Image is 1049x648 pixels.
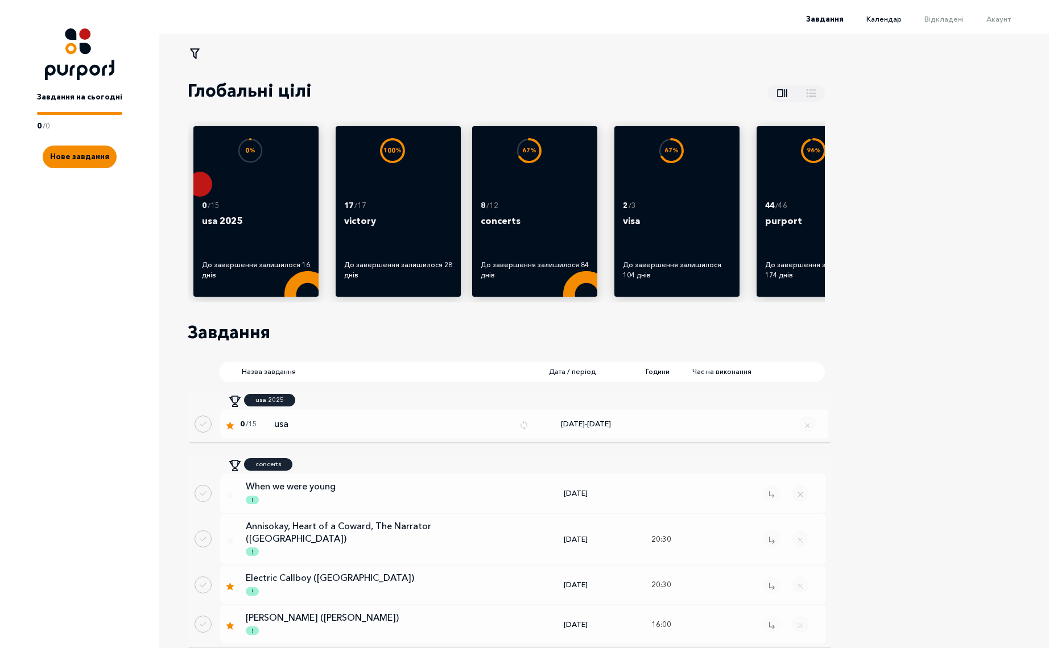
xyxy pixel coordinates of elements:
[481,135,589,286] a: 67%8 /12concertsДо завершення залишилося 84 днів
[623,214,731,242] p: visa
[844,14,902,23] a: Календар
[792,616,809,633] button: Close popup
[251,548,253,556] p: !
[195,530,212,547] button: Done task
[481,260,589,280] div: До завершення залишилося 84 днів
[623,135,731,286] a: 67%2 /3visaДо завершення залишилося 104 днів
[807,147,821,154] text: 96 %
[242,367,515,377] span: Назва завдання
[765,260,873,280] div: До завершення залишилося 174 днів
[188,78,312,103] p: Глобальні цілі
[964,14,1011,23] a: Акаунт
[43,146,117,168] button: Create new task
[195,576,212,593] button: Done task
[633,619,689,630] div: 16:00
[768,85,825,102] button: Show all goals
[251,627,253,635] p: !
[629,200,636,211] p: / 3
[646,367,670,377] span: Години
[633,534,689,545] div: 20:30
[37,80,122,131] a: Завдання на сьогодні0/0
[202,135,310,286] a: 0%0 /15usa 2025До завершення залишилося 16 днів
[45,28,114,80] img: Logo icon
[344,260,452,280] div: До завершення залишилося 28 днів
[43,121,46,132] p: /
[202,260,310,280] div: До завершення залишилося 16 днів
[234,571,519,598] a: Electric Callboy ([GEOGRAPHIC_DATA])!
[202,200,207,211] p: 0
[549,367,606,377] span: Дата / період
[246,571,502,584] p: Electric Callboy ([GEOGRAPHIC_DATA])
[274,417,510,431] p: usa
[986,14,1011,23] span: Акаунт
[344,135,452,286] a: 100%17 /17victoryДо завершення залишилося 28 днів
[188,319,270,345] p: Завдання
[240,419,245,429] span: 0
[344,214,452,242] p: victory
[799,416,816,433] button: Remove regular task
[234,520,519,559] a: Annisokay, Heart of a Coward, The Narrator ([GEOGRAPHIC_DATA])!
[519,619,633,630] div: [DATE]
[519,534,633,545] div: [DATE]
[792,530,809,547] button: Close popup
[664,147,679,154] text: 67 %
[354,200,366,211] p: / 17
[202,214,310,242] p: usa 2025
[246,419,257,429] span: / 15
[519,488,633,499] div: [DATE]
[623,260,731,280] div: До завершення залишилося 104 днів
[246,480,502,492] p: When we were young
[46,121,50,132] p: 0
[783,14,844,23] a: Завдання
[251,588,253,596] p: !
[763,576,780,593] button: Remove task
[234,611,519,638] a: [PERSON_NAME] ([PERSON_NAME])!
[763,485,780,502] button: Remove task
[245,147,255,154] text: 0 %
[633,579,689,591] div: 20:30
[924,14,964,23] span: Відкладені
[765,200,774,211] p: 44
[763,530,780,547] button: Remove task
[866,14,902,23] span: Календар
[775,200,787,211] p: / 46
[234,480,519,506] a: When we were young!
[522,147,536,154] text: 67 %
[792,485,809,502] button: Close popup
[251,496,253,504] p: !
[195,616,212,633] button: Done task
[529,418,643,430] div: [DATE] - [DATE]
[37,92,122,103] p: Завдання на сьогодні
[244,458,292,471] a: concerts
[806,14,844,23] span: Завдання
[208,200,220,211] p: / 15
[246,611,502,624] p: [PERSON_NAME] ([PERSON_NAME])
[269,417,529,431] a: usaRepeat icon
[43,131,117,168] a: Create new task
[255,395,284,405] p: usa 2025
[344,200,353,211] p: 17
[50,152,109,161] span: Нове завдання
[763,616,780,633] button: Remove task
[519,420,529,430] img: Repeat icon
[481,200,485,211] p: 8
[792,576,809,593] button: Close popup
[244,394,295,406] a: usa 2025
[255,459,281,469] p: concerts
[623,200,627,211] p: 2
[37,121,42,132] p: 0
[486,200,498,211] p: / 12
[519,579,633,591] div: [DATE]
[195,416,212,433] button: Done regular task
[195,485,212,502] button: Done task
[246,520,502,545] p: Annisokay, Heart of a Coward, The Narrator ([GEOGRAPHIC_DATA])
[765,214,873,242] p: purport
[481,214,589,242] p: concerts
[383,147,402,154] text: 100 %
[692,367,751,377] span: Час на виконання
[765,135,873,286] a: 96%44 /46purportДо завершення залишилося 174 днів
[902,14,964,23] a: Відкладені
